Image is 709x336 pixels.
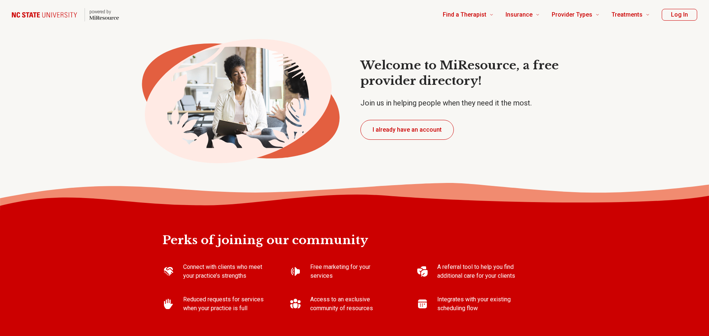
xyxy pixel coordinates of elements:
[443,10,486,20] span: Find a Therapist
[437,263,520,280] p: A referral tool to help you find additional care for your clients
[662,9,697,21] button: Log In
[162,209,547,248] h2: Perks of joining our community
[183,263,266,280] p: Connect with clients who meet your practice’s strengths
[360,58,579,89] h1: Welcome to MiResource, a free provider directory!
[437,295,520,313] p: Integrates with your existing scheduling flow
[310,263,393,280] p: Free marketing for your services
[183,295,266,313] p: Reduced requests for services when your practice is full
[360,98,579,108] p: Join us in helping people when they need it the most.
[12,3,119,27] a: Home page
[360,120,454,140] button: I already have an account
[506,10,532,20] span: Insurance
[552,10,592,20] span: Provider Types
[89,9,119,15] p: powered by
[310,295,393,313] p: Access to an exclusive community of resources
[612,10,643,20] span: Treatments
